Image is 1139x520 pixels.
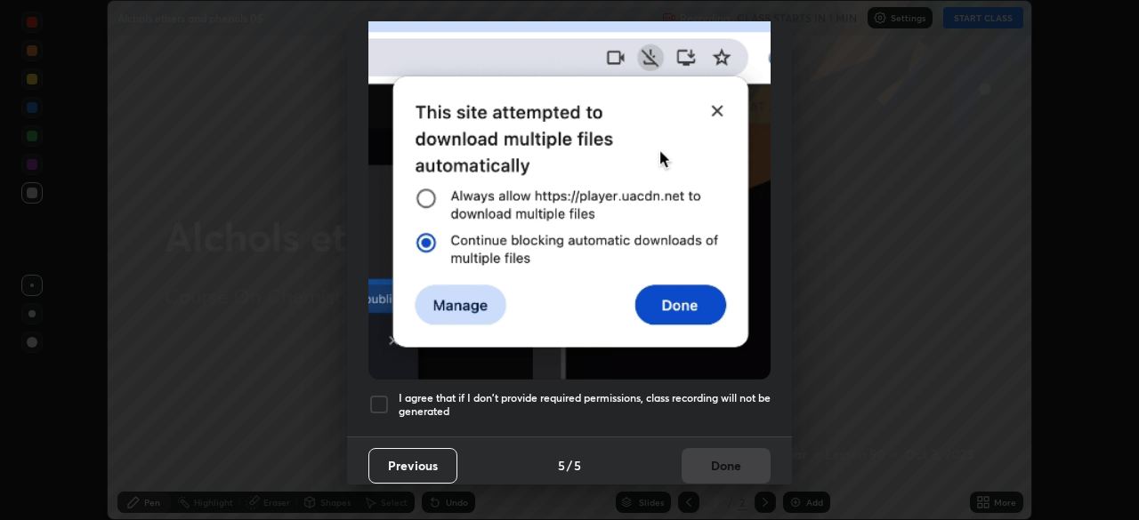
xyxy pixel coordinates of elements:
h4: 5 [558,456,565,475]
h4: / [567,456,572,475]
button: Previous [368,448,457,484]
h4: 5 [574,456,581,475]
h5: I agree that if I don't provide required permissions, class recording will not be generated [399,391,771,419]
